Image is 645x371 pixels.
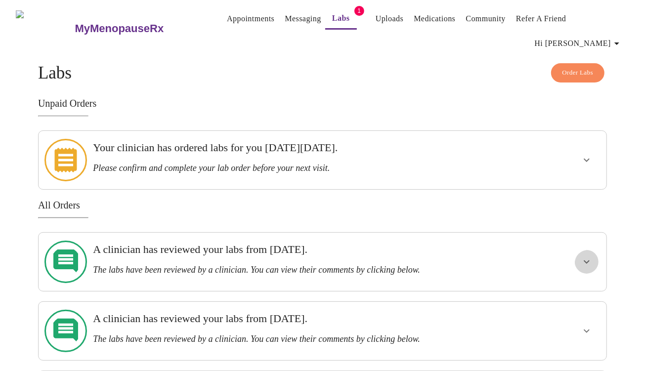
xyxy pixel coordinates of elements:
[75,22,164,35] h3: MyMenopauseRx
[93,334,497,344] h3: The labs have been reviewed by a clinician. You can view their comments by clicking below.
[535,37,623,50] span: Hi [PERSON_NAME]
[354,6,364,16] span: 1
[16,10,74,47] img: MyMenopauseRx Logo
[575,148,599,172] button: show more
[227,12,274,26] a: Appointments
[38,200,607,211] h3: All Orders
[93,243,497,256] h3: A clinician has reviewed your labs from [DATE].
[372,9,408,29] button: Uploads
[93,141,497,154] h3: Your clinician has ordered labs for you [DATE][DATE].
[562,67,594,79] span: Order Labs
[38,63,607,83] h4: Labs
[512,9,570,29] button: Refer a Friend
[516,12,566,26] a: Refer a Friend
[410,9,459,29] button: Medications
[38,98,607,109] h3: Unpaid Orders
[93,265,497,275] h3: The labs have been reviewed by a clinician. You can view their comments by clicking below.
[223,9,278,29] button: Appointments
[414,12,455,26] a: Medications
[74,11,203,46] a: MyMenopauseRx
[531,34,627,53] button: Hi [PERSON_NAME]
[575,250,599,274] button: show more
[93,163,497,173] h3: Please confirm and complete your lab order before your next visit.
[332,11,350,25] a: Labs
[93,312,497,325] h3: A clinician has reviewed your labs from [DATE].
[376,12,404,26] a: Uploads
[466,12,506,26] a: Community
[285,12,321,26] a: Messaging
[575,319,599,343] button: show more
[551,63,605,82] button: Order Labs
[462,9,510,29] button: Community
[325,8,357,30] button: Labs
[281,9,325,29] button: Messaging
